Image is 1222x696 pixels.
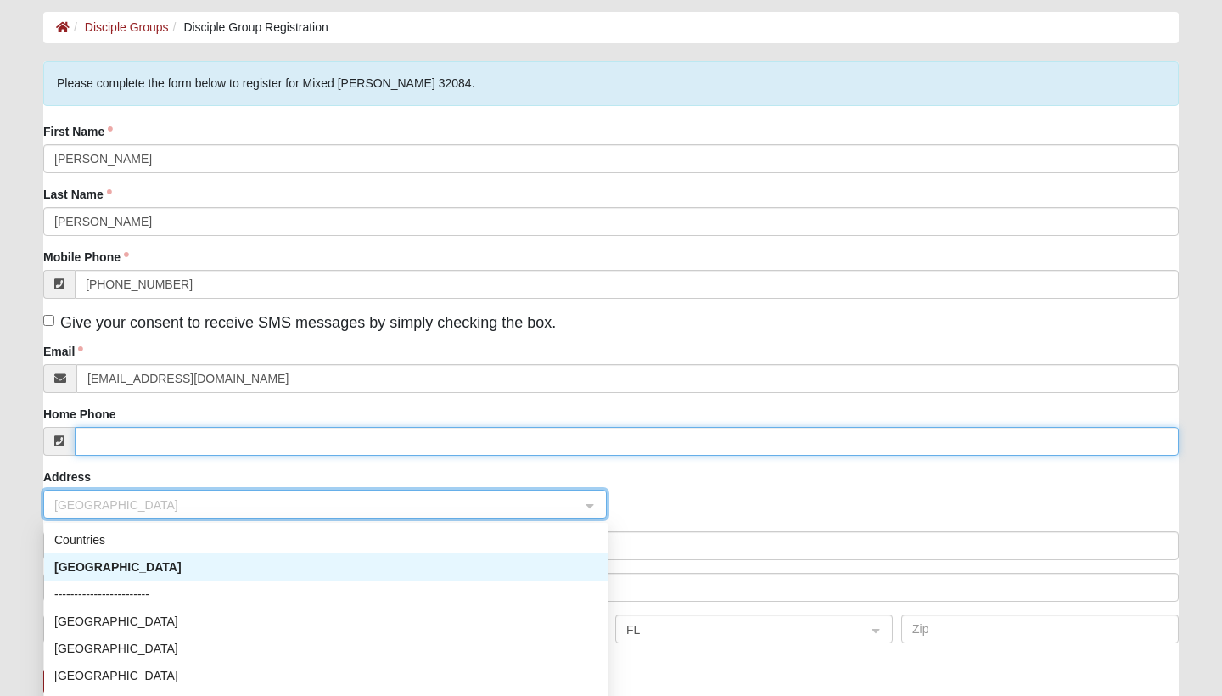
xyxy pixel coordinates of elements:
div: Aland Islands [44,635,608,662]
input: City [43,615,607,643]
span: FL [626,620,851,639]
div: [GEOGRAPHIC_DATA] [54,639,597,658]
label: Last Name [43,186,112,203]
input: Address Line 2 [43,573,1179,602]
div: Please complete the form below to register for Mixed [PERSON_NAME] 32084. [43,61,1179,106]
div: ------------------------ [44,581,608,608]
span: Give your consent to receive SMS messages by simply checking the box. [60,314,556,331]
input: Give your consent to receive SMS messages by simply checking the box. [43,315,54,326]
div: Countries [44,526,608,553]
input: Zip [901,615,1179,643]
div: [GEOGRAPHIC_DATA] [54,612,597,631]
div: [GEOGRAPHIC_DATA] [54,666,597,685]
label: Email [43,343,83,360]
li: Disciple Group Registration [169,19,328,36]
div: ------------------------ [54,585,597,603]
div: Afghanistan [44,608,608,635]
label: Mobile Phone [43,249,129,266]
label: First Name [43,123,113,140]
button: Register [43,669,103,693]
div: Albania [44,662,608,689]
div: [GEOGRAPHIC_DATA] [54,558,597,576]
label: Address [43,469,91,486]
span: United States [54,496,565,514]
input: Address Line 1 [43,531,1179,560]
a: Disciple Groups [85,20,169,34]
div: Countries [54,530,597,549]
label: Home Phone [43,406,116,423]
div: United States [44,553,608,581]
